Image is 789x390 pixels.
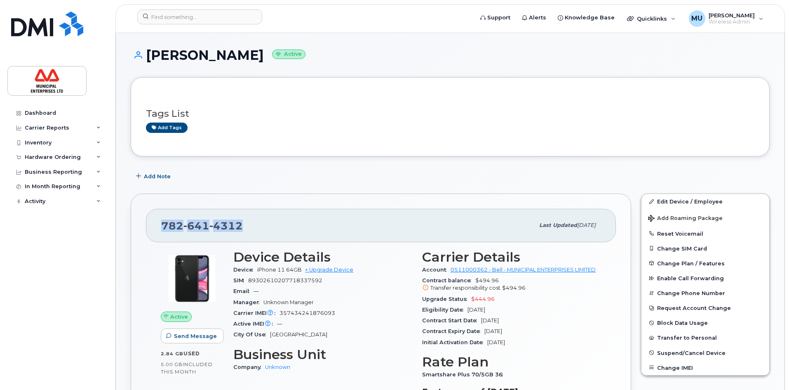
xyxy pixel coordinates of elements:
img: iPhone_11.jpg [167,254,217,303]
span: included this month [161,361,213,375]
span: Add Roaming Package [648,215,723,223]
span: Company [233,364,265,370]
span: 4312 [209,220,243,232]
button: Change Phone Number [641,286,769,300]
button: Transfer to Personal [641,330,769,345]
span: $494.96 [422,277,601,292]
span: Contract Start Date [422,317,481,324]
span: Change Plan / Features [657,260,725,266]
span: 641 [183,220,209,232]
span: $444.96 [471,296,495,302]
h3: Rate Plan [422,355,601,369]
span: Send Message [174,332,217,340]
span: 2.84 GB [161,351,183,357]
span: Device [233,267,257,273]
span: Smartshare Plus 70/5GB 36 [422,371,507,378]
span: 5.00 GB [161,362,183,367]
button: Request Account Change [641,300,769,315]
span: [DATE] [484,328,502,334]
span: iPhone 11 64GB [257,267,302,273]
button: Reset Voicemail [641,226,769,241]
button: Add Note [131,169,178,184]
button: Block Data Usage [641,315,769,330]
span: Upgrade Status [422,296,471,302]
h3: Carrier Details [422,250,601,265]
span: Active IMEI [233,321,277,327]
span: Contract Expiry Date [422,328,484,334]
small: Active [272,50,305,59]
a: Unknown [265,364,290,370]
span: [DATE] [577,222,596,228]
span: [DATE] [481,317,499,324]
span: — [277,321,282,327]
span: SIM [233,277,248,284]
h3: Device Details [233,250,412,265]
span: Contract balance [422,277,475,284]
button: Suspend/Cancel Device [641,345,769,360]
span: [GEOGRAPHIC_DATA] [270,331,327,338]
button: Change SIM Card [641,241,769,256]
span: Unknown Manager [263,299,314,305]
a: + Upgrade Device [305,267,353,273]
span: — [254,288,259,294]
span: 782 [161,220,243,232]
button: Send Message [161,329,224,343]
span: Carrier IMEI [233,310,279,316]
h1: [PERSON_NAME] [131,48,770,62]
span: [DATE] [487,339,505,345]
span: Active [170,313,188,321]
span: Account [422,267,451,273]
span: 89302610207718337592 [248,277,322,284]
span: City Of Use [233,331,270,338]
a: 0511000362 - Bell - MUNICIPAL ENTERPRISES LIMITED [451,267,596,273]
a: Add tags [146,123,188,133]
span: Enable Call Forwarding [657,275,724,281]
span: Transfer responsibility cost [430,285,500,291]
span: Last updated [539,222,577,228]
button: Enable Call Forwarding [641,271,769,286]
span: used [183,350,200,357]
span: Initial Activation Date [422,339,487,345]
span: Email [233,288,254,294]
button: Change Plan / Features [641,256,769,271]
span: Suspend/Cancel Device [657,350,726,356]
span: Add Note [144,173,171,180]
span: Eligibility Date [422,307,467,313]
button: Change IMEI [641,360,769,375]
h3: Business Unit [233,347,412,362]
h3: Tags List [146,109,754,119]
span: Manager [233,299,263,305]
span: 357434241876093 [279,310,335,316]
span: [DATE] [467,307,485,313]
button: Add Roaming Package [641,209,769,226]
a: Edit Device / Employee [641,194,769,209]
span: $494.96 [502,285,526,291]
